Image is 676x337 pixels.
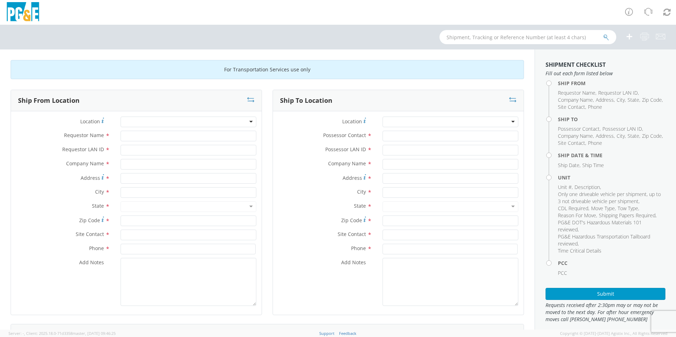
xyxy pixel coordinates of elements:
li: , [617,96,626,104]
h3: Ship From Location [18,97,80,104]
span: Requestor Name [558,89,595,96]
span: Location [342,118,362,125]
li: , [598,89,639,96]
strong: Shipment Checklist [546,61,606,69]
a: Feedback [339,331,356,336]
span: Shipping Papers Required [599,212,655,219]
span: , [24,331,25,336]
h4: Ship From [558,81,665,86]
span: Location [80,118,100,125]
span: Only one driveable vehicle per shipment, up to 3 not driveable vehicle per shipment [558,191,661,205]
span: Requestor LAN ID [598,89,638,96]
span: CDL Required [558,205,588,212]
h4: Ship To [558,117,665,122]
span: Ship Date [558,162,579,168]
span: Company Name [328,160,366,167]
span: Phone [588,140,602,146]
div: For Transportation Services use only [11,60,524,79]
span: Reason For Move [558,212,596,219]
span: Zip Code [79,217,100,224]
span: Server: - [8,331,25,336]
span: Address [596,132,614,139]
span: Requestor Name [64,132,104,138]
span: Company Name [66,160,104,167]
span: Site Contact [76,231,104,237]
li: , [642,96,663,104]
span: Zip Code [341,217,362,224]
span: Possessor LAN ID [325,146,366,153]
h4: Ship Date & Time [558,153,665,158]
input: Shipment, Tracking or Reference Number (at least 4 chars) [439,30,616,44]
li: , [591,205,616,212]
span: Company Name [558,132,593,139]
h4: PCC [558,260,665,266]
li: , [596,96,615,104]
span: Phone [89,245,104,252]
span: Zip Code [642,132,662,139]
span: City [357,188,366,195]
span: Zip Code [642,96,662,103]
span: Phone [588,104,602,110]
li: , [575,184,601,191]
span: State [92,202,104,209]
span: Add Notes [79,259,104,266]
span: Fill out each form listed below [546,70,665,77]
li: , [558,184,573,191]
span: Requestor LAN ID [62,146,104,153]
li: , [558,96,594,104]
li: , [602,125,643,132]
span: PG&E Hazardous Transportation Tailboard reviewed [558,233,650,247]
li: , [558,132,594,140]
span: master, [DATE] 09:46:25 [72,331,116,336]
span: State [628,96,639,103]
span: Description [575,184,600,190]
li: , [558,140,586,147]
li: , [618,205,639,212]
span: Possessor Contact [558,125,600,132]
li: , [558,125,601,132]
span: Site Contact [558,104,585,110]
li: , [599,212,657,219]
span: Move Type [591,205,615,212]
span: Copyright © [DATE]-[DATE] Agistix Inc., All Rights Reserved [560,331,668,336]
span: PCC [558,270,567,276]
li: , [596,132,615,140]
span: Address [596,96,614,103]
span: Phone [351,245,366,252]
h4: Unit [558,175,665,180]
li: , [558,205,589,212]
a: Support [319,331,334,336]
span: Tow Type [618,205,638,212]
span: City [617,132,625,139]
li: , [628,96,640,104]
span: Site Contact [338,231,366,237]
span: State [354,202,366,209]
li: , [558,104,586,111]
span: City [95,188,104,195]
img: pge-logo-06675f144f4cfa6a6814.png [5,2,41,23]
span: Address [81,175,100,181]
li: , [558,191,664,205]
li: , [628,132,640,140]
span: Possessor LAN ID [602,125,642,132]
button: Submit [546,288,665,300]
li: , [558,89,596,96]
h3: Ship To Location [280,97,332,104]
li: , [558,219,664,233]
span: Possessor Contact [323,132,366,138]
span: PG&E DOT's Hazardous Materials 101 reviewed [558,219,642,233]
li: , [558,233,664,247]
span: Time Critical Details [558,247,601,254]
span: Requests received after 2:30pm may or may not be moved to the next day. For after hour emergency ... [546,302,665,323]
span: Address [343,175,362,181]
span: Add Notes [341,259,366,266]
li: , [558,162,581,169]
li: , [642,132,663,140]
span: City [617,96,625,103]
span: Ship Time [582,162,604,168]
li: , [617,132,626,140]
span: Company Name [558,96,593,103]
span: Site Contact [558,140,585,146]
span: Unit # [558,184,572,190]
span: State [628,132,639,139]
